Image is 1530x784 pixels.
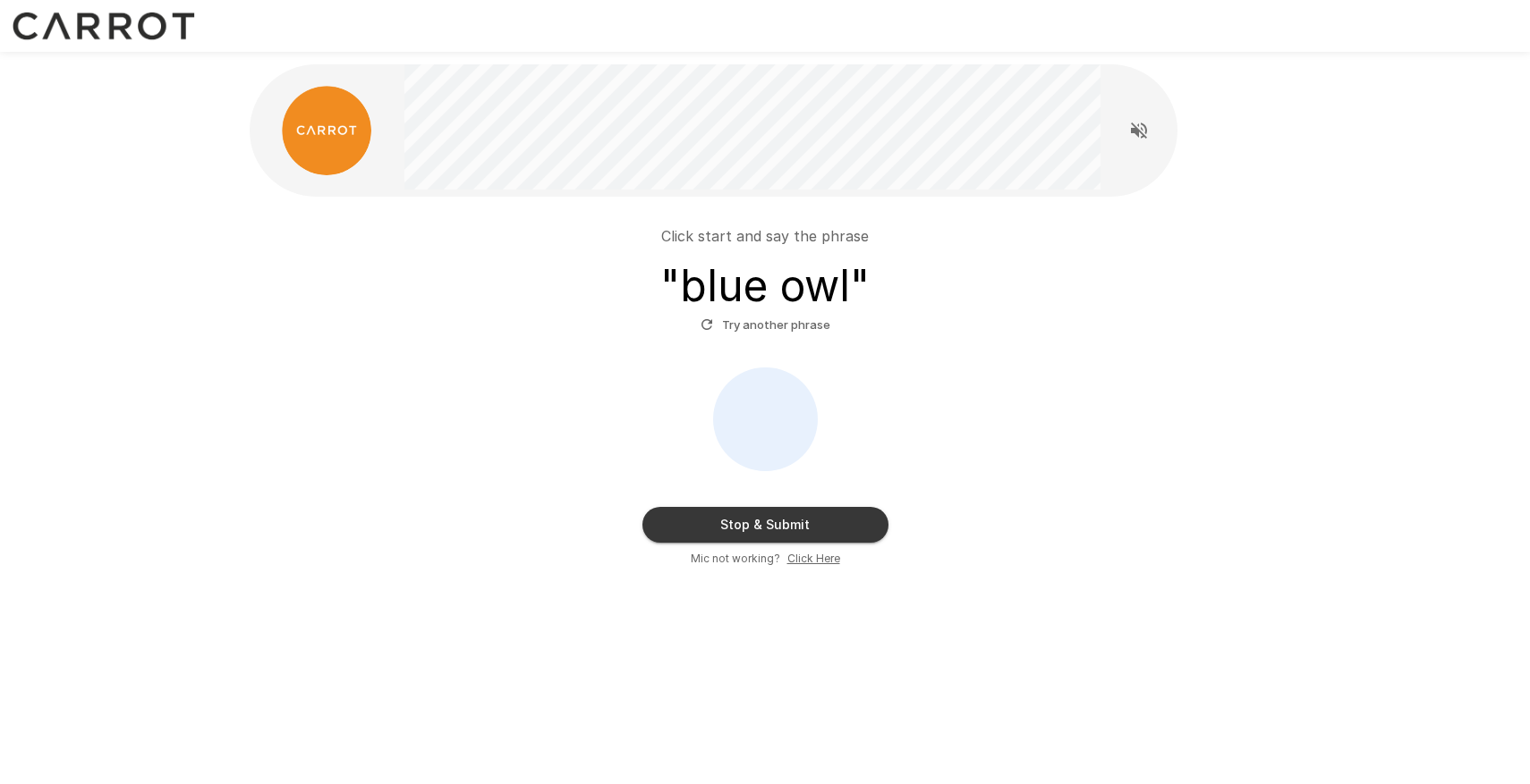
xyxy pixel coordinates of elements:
[642,507,888,543] button: Stop & Submit
[787,552,840,565] u: Click Here
[660,261,870,311] h3: " blue owl "
[1121,113,1157,148] button: Read questions aloud
[691,550,780,568] span: Mic not working?
[661,225,869,247] p: Click start and say the phrase
[696,311,835,339] button: Try another phrase
[282,86,371,175] img: carrot_logo.png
